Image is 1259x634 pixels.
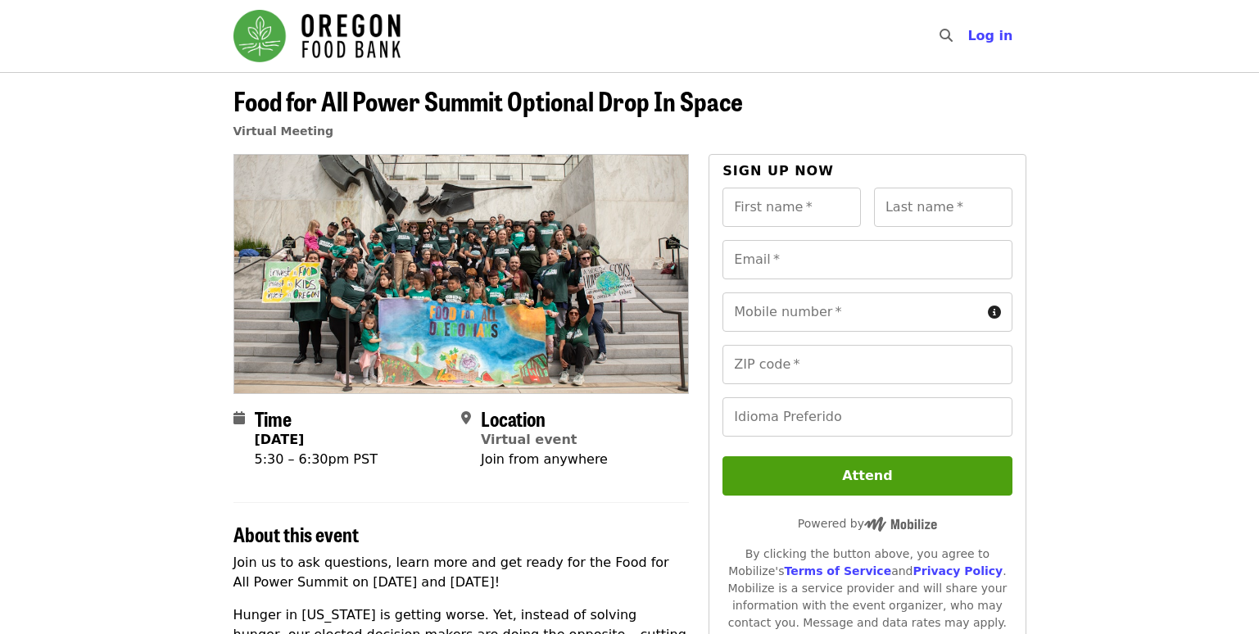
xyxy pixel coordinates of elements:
img: Powered by Mobilize [864,517,937,532]
img: Oregon Food Bank - Home [233,10,401,62]
input: ZIP code [722,345,1012,384]
button: Attend [722,456,1012,496]
button: Log in [954,20,1026,52]
p: Join us to ask questions, learn more and get ready for the Food for All Power Summit on [DATE] an... [233,553,690,592]
span: Sign up now [722,163,834,179]
input: Search [962,16,976,56]
a: Privacy Policy [913,564,1003,577]
i: calendar icon [233,410,245,426]
input: First name [722,188,861,227]
a: Virtual Meeting [233,125,333,138]
span: Powered by [798,517,937,530]
span: Location [481,404,546,432]
i: circle-info icon [988,305,1001,320]
span: Time [255,404,292,432]
input: Idioma Preferido [722,397,1012,437]
i: map-marker-alt icon [461,410,471,426]
div: 5:30 – 6:30pm PST [255,450,378,469]
span: About this event [233,519,359,548]
input: Email [722,240,1012,279]
input: Last name [874,188,1012,227]
strong: [DATE] [255,432,305,447]
i: search icon [940,28,953,43]
span: Log in [967,28,1012,43]
span: Food for All Power Summit Optional Drop In Space [233,81,743,120]
a: Terms of Service [784,564,891,577]
img: Food for All Power Summit Optional Drop In Space organized by Oregon Food Bank [234,155,689,392]
input: Mobile number [722,292,980,332]
span: Join from anywhere [481,451,608,467]
a: Virtual event [481,432,577,447]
